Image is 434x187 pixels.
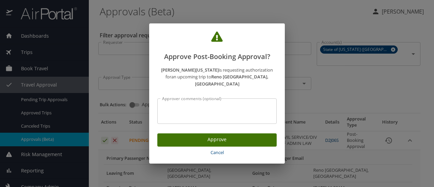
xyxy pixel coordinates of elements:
span: Cancel [160,149,274,156]
button: Approve [157,133,277,147]
strong: [PERSON_NAME][US_STATE] [161,67,219,73]
h2: Approve Post-Booking Approval? [157,32,277,62]
button: Cancel [157,147,277,158]
span: Approve [163,135,271,144]
strong: Reno [GEOGRAPHIC_DATA], [GEOGRAPHIC_DATA] [195,74,269,87]
p: is requesting authorization for an upcoming trip to [157,67,277,88]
